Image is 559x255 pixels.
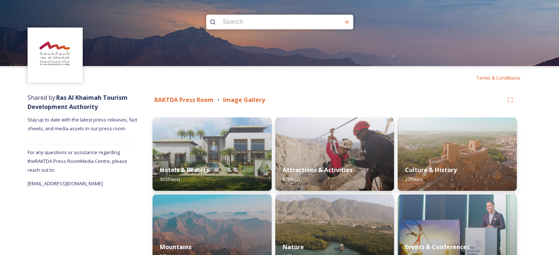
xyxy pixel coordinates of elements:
[28,149,127,173] span: For any questions or assistance regarding the RAKTDA Press Room Media Centre, please reach out to:
[398,117,517,191] img: 45dfe8e7-8c4f-48e3-b92b-9b2a14aeffa1.jpg
[160,176,180,182] span: 933 file(s)
[405,166,456,174] strong: Culture & History
[153,117,272,191] img: a622eb85-593b-49ea-86a1-be0a248398a8.jpg
[223,96,265,104] strong: Image Gallery
[283,176,300,182] span: 87 file(s)
[283,243,304,251] strong: Nature
[160,166,209,174] strong: Hotels & Resorts
[275,117,394,191] img: 6b2c4cc9-34ae-45d0-992d-9f5eeab804f7.jpg
[476,73,531,82] a: Terms & Conditions
[405,176,422,182] span: 27 file(s)
[283,166,352,174] strong: Attractions & Activities
[28,116,138,132] span: Stay up to date with the latest press releases, fact sheets, and media assets in our press room.
[28,94,128,111] span: Shared by:
[28,94,128,111] strong: Ras Al Khaimah Tourism Development Authority
[219,14,320,30] input: Search
[160,243,191,251] strong: Mountains
[476,74,520,81] span: Terms & Conditions
[405,243,469,251] strong: Events & Conferences
[28,180,103,187] span: [EMAIL_ADDRESS][DOMAIN_NAME]
[154,96,214,104] strong: RAKTDA Press Room
[29,29,82,82] img: Logo_RAKTDA_RGB-01.png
